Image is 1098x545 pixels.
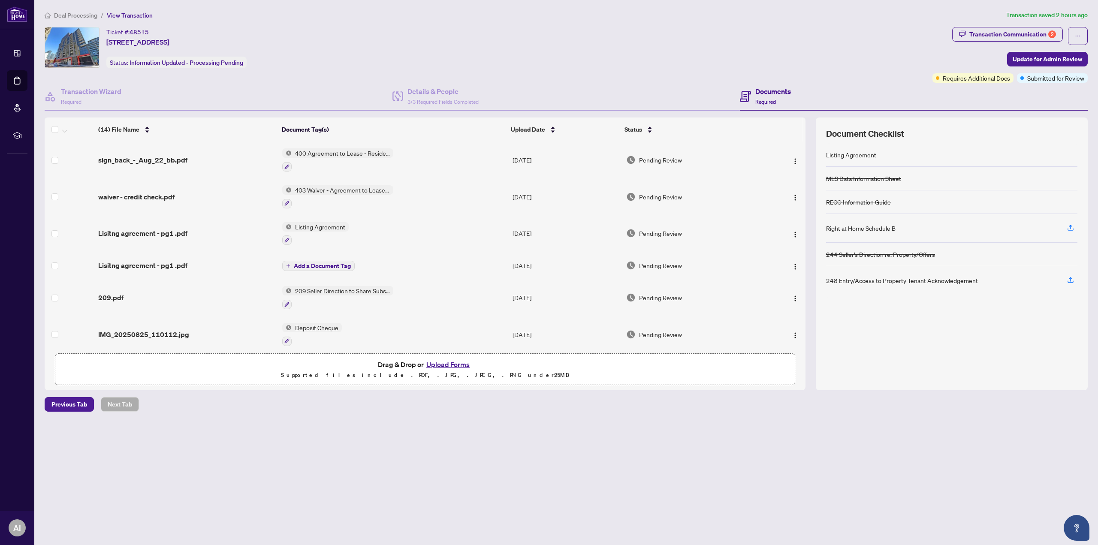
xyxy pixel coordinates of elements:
img: Document Status [626,229,636,238]
button: Add a Document Tag [282,260,355,271]
img: Document Status [626,330,636,339]
span: IMG_20250825_110112.jpg [98,329,189,340]
span: Required [755,99,776,105]
button: Logo [788,259,802,272]
img: Logo [792,263,799,270]
button: Logo [788,226,802,240]
img: Logo [792,332,799,339]
span: [STREET_ADDRESS] [106,37,169,47]
img: Logo [792,295,799,302]
button: Logo [788,328,802,341]
td: [DATE] [509,279,623,316]
h4: Details & People [407,86,479,96]
span: 209 Seller Direction to Share Substance of Offers [292,286,393,295]
span: Previous Tab [51,397,87,411]
span: 3/3 Required Fields Completed [407,99,479,105]
span: View Transaction [107,12,153,19]
span: Deposit Cheque [292,323,342,332]
th: Document Tag(s) [278,117,508,142]
img: Document Status [626,293,636,302]
span: Deal Processing [54,12,97,19]
span: Pending Review [639,293,682,302]
img: Document Status [626,192,636,202]
img: Document Status [626,155,636,165]
th: (14) File Name [95,117,278,142]
button: Status Icon400 Agreement to Lease - Residential [282,148,393,172]
article: Transaction saved 2 hours ago [1006,10,1088,20]
button: Next Tab [101,397,139,412]
div: Right at Home Schedule B [826,223,896,233]
button: Logo [788,190,802,204]
span: Required [61,99,81,105]
span: Information Updated - Processing Pending [130,59,243,66]
img: Status Icon [282,286,292,295]
span: Status [624,125,642,134]
span: Update for Admin Review [1013,52,1082,66]
div: RECO Information Guide [826,197,891,207]
p: Supported files include .PDF, .JPG, .JPEG, .PNG under 25 MB [60,370,790,380]
button: Transaction Communication2 [952,27,1063,42]
span: Requires Additional Docs [943,73,1010,83]
span: Pending Review [639,155,682,165]
span: sign_back_-_Aug_22_bb.pdf [98,155,187,165]
div: MLS Data Information Sheet [826,174,901,183]
span: (14) File Name [98,125,139,134]
button: Logo [788,153,802,167]
div: Ticket #: [106,27,149,37]
span: 48515 [130,28,149,36]
img: Status Icon [282,323,292,332]
span: Lisitng agreement - pg1 .pdf [98,260,187,271]
span: 400 Agreement to Lease - Residential [292,148,393,158]
span: AI [13,522,21,534]
span: Drag & Drop or [378,359,472,370]
button: Add a Document Tag [282,261,355,271]
div: 244 Seller’s Direction re: Property/Offers [826,250,935,259]
span: waiver - credit check.pdf [98,192,175,202]
span: 403 Waiver - Agreement to Lease - Residential [292,185,393,195]
span: Lisitng agreement - pg1 .pdf [98,228,187,238]
img: Logo [792,231,799,238]
div: Transaction Communication [969,27,1056,41]
span: Upload Date [511,125,545,134]
img: Status Icon [282,222,292,232]
span: plus [286,264,290,268]
button: Status IconDeposit Cheque [282,323,342,346]
td: [DATE] [509,316,623,353]
div: Listing Agreement [826,150,876,160]
span: Pending Review [639,330,682,339]
img: IMG-C12339154_1.jpg [45,27,99,68]
button: Previous Tab [45,397,94,412]
th: Status [621,117,763,142]
th: Upload Date [507,117,621,142]
span: Document Checklist [826,128,904,140]
img: Status Icon [282,185,292,195]
span: Submitted for Review [1027,73,1084,83]
div: 248 Entry/Access to Property Tenant Acknowledgement [826,276,978,285]
button: Status IconListing Agreement [282,222,349,245]
li: / [101,10,103,20]
img: logo [7,6,27,22]
td: [DATE] [509,142,623,178]
button: Upload Forms [424,359,472,370]
span: Listing Agreement [292,222,349,232]
img: Logo [792,194,799,201]
h4: Transaction Wizard [61,86,121,96]
button: Open asap [1064,515,1089,541]
span: Drag & Drop orUpload FormsSupported files include .PDF, .JPG, .JPEG, .PNG under25MB [55,354,795,385]
h4: Documents [755,86,791,96]
button: Logo [788,291,802,304]
td: [DATE] [509,252,623,279]
span: Pending Review [639,192,682,202]
button: Status Icon209 Seller Direction to Share Substance of Offers [282,286,393,309]
span: Pending Review [639,229,682,238]
div: 2 [1048,30,1056,38]
button: Update for Admin Review [1007,52,1088,66]
span: Pending Review [639,261,682,270]
img: Document Status [626,261,636,270]
span: home [45,12,51,18]
img: Logo [792,158,799,165]
span: ellipsis [1075,33,1081,39]
button: Status Icon403 Waiver - Agreement to Lease - Residential [282,185,393,208]
span: Add a Document Tag [294,263,351,269]
td: [DATE] [509,178,623,215]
